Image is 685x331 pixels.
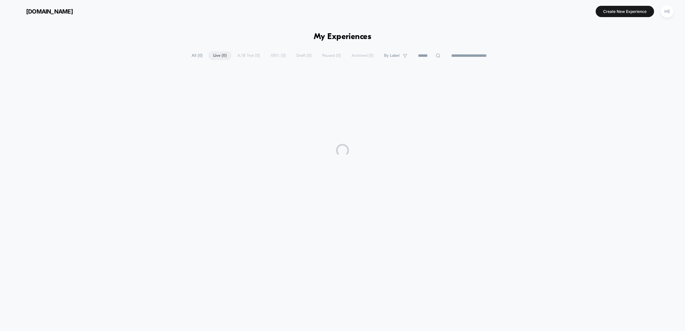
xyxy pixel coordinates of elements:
span: By Label [384,53,400,58]
span: [DOMAIN_NAME] [26,8,73,15]
button: HE [659,5,675,18]
button: [DOMAIN_NAME] [10,6,75,16]
h1: My Experiences [314,32,372,42]
div: HE [661,5,673,18]
span: All ( 0 ) [187,51,207,60]
button: Create New Experience [596,6,654,17]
